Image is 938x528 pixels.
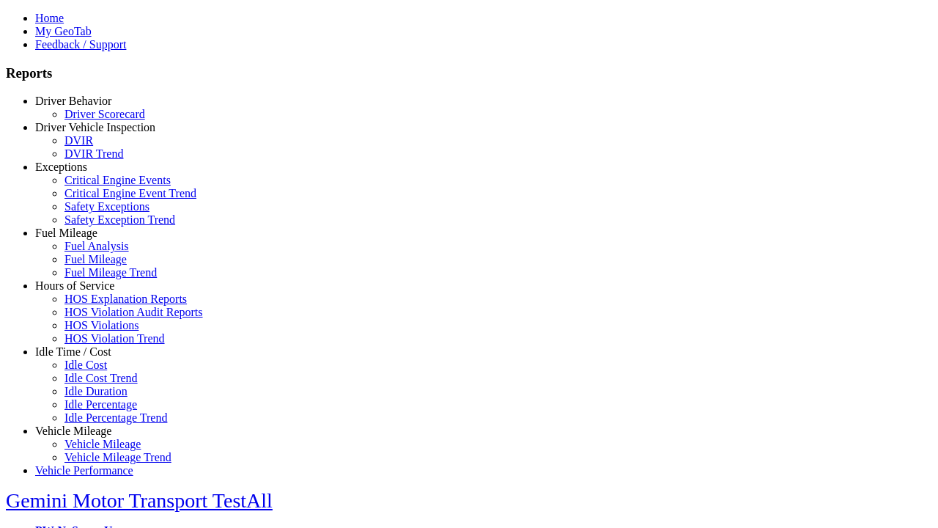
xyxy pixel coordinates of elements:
[64,293,187,305] a: HOS Explanation Reports
[64,134,93,147] a: DVIR
[35,12,64,24] a: Home
[35,345,111,358] a: Idle Time / Cost
[64,108,145,120] a: Driver Scorecard
[64,147,123,160] a: DVIR Trend
[64,451,171,463] a: Vehicle Mileage Trend
[64,332,165,345] a: HOS Violation Trend
[64,240,129,252] a: Fuel Analysis
[35,425,111,437] a: Vehicle Mileage
[35,25,92,37] a: My GeoTab
[35,161,87,173] a: Exceptions
[35,121,155,133] a: Driver Vehicle Inspection
[64,174,171,186] a: Critical Engine Events
[35,38,126,51] a: Feedback / Support
[64,306,203,318] a: HOS Violation Audit Reports
[35,95,111,107] a: Driver Behavior
[64,372,138,384] a: Idle Cost Trend
[64,187,196,199] a: Critical Engine Event Trend
[64,438,141,450] a: Vehicle Mileage
[64,398,137,411] a: Idle Percentage
[6,65,932,81] h3: Reports
[64,253,127,265] a: Fuel Mileage
[35,227,97,239] a: Fuel Mileage
[6,489,273,512] a: Gemini Motor Transport TestAll
[64,213,175,226] a: Safety Exception Trend
[64,411,167,424] a: Idle Percentage Trend
[64,385,128,397] a: Idle Duration
[64,319,139,331] a: HOS Violations
[35,279,114,292] a: Hours of Service
[64,200,149,213] a: Safety Exceptions
[64,359,107,371] a: Idle Cost
[35,464,133,477] a: Vehicle Performance
[64,266,157,279] a: Fuel Mileage Trend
